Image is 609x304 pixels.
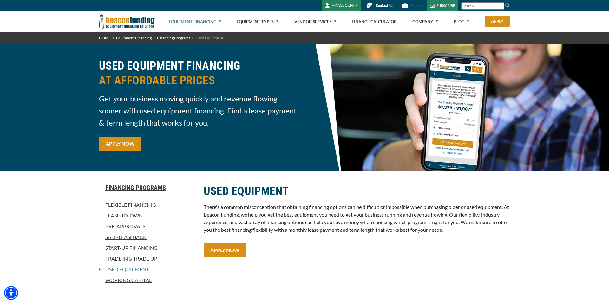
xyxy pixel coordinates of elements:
[169,11,221,32] a: Equipment Financing
[4,286,18,300] div: Accessibility Menu
[294,11,336,32] a: Vendor Services
[485,16,510,27] a: Apply
[99,11,155,32] img: Beacon Funding Corporation logo
[376,3,393,8] span: Contact Us
[99,184,196,191] a: Financing Programs
[352,11,397,32] a: Finance Calculator
[99,223,196,230] a: Pre-approvals
[99,73,301,88] span: AT AFFORDABLE PRICES
[505,3,510,8] img: Search
[412,11,438,32] a: Company
[99,233,196,241] a: Sale-Leaseback
[204,243,246,257] a: APPLY NOW
[497,3,502,9] a: Clear search text
[116,36,152,40] a: Equipment Financing
[99,201,196,209] a: Flexible Financing
[157,36,190,40] a: Financing Programs
[99,137,141,151] a: APPLY NOW
[99,244,196,252] a: Start-Up Financing
[99,255,196,262] a: Trade In & Trade Up
[196,36,223,40] span: Used Equipment
[411,3,423,8] span: Careers
[454,11,469,32] a: Blog
[99,276,196,284] a: Working Capital
[237,11,278,32] a: Equipment Types
[204,184,510,198] h2: USED EQUIPMENT
[461,2,504,10] input: Search
[99,93,301,129] span: Get your business moving quickly and revenue flowing sooner with used equipment financing. Find a...
[99,36,111,40] a: HOME
[99,59,301,88] h2: USED EQUIPMENT FINANCING
[204,203,510,234] p: There's a common misconception that obtaining financing options can be difficult or impossible wh...
[101,266,149,273] a: Used Equipment
[99,212,196,219] a: Lease-To-Own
